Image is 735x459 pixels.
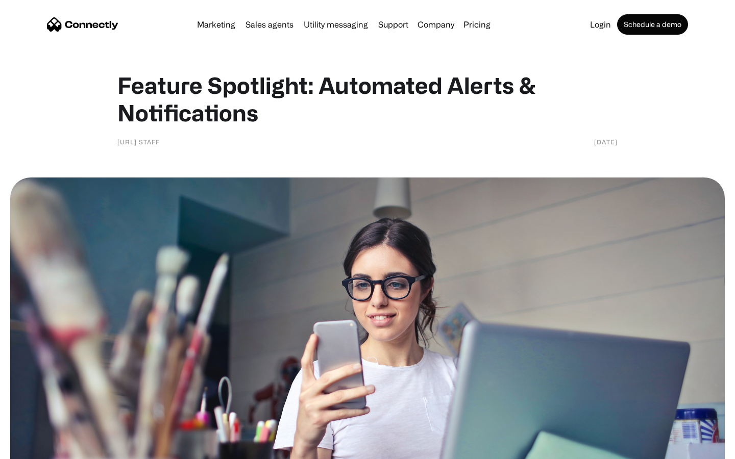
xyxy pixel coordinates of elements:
a: Utility messaging [300,20,372,29]
a: Pricing [459,20,495,29]
a: Schedule a demo [617,14,688,35]
a: Marketing [193,20,239,29]
div: [DATE] [594,137,618,147]
h1: Feature Spotlight: Automated Alerts & Notifications [117,71,618,126]
a: Login [586,20,615,29]
aside: Language selected: English [10,441,61,455]
a: Sales agents [241,20,298,29]
ul: Language list [20,441,61,455]
div: Company [418,17,454,32]
a: Support [374,20,412,29]
div: [URL] staff [117,137,160,147]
